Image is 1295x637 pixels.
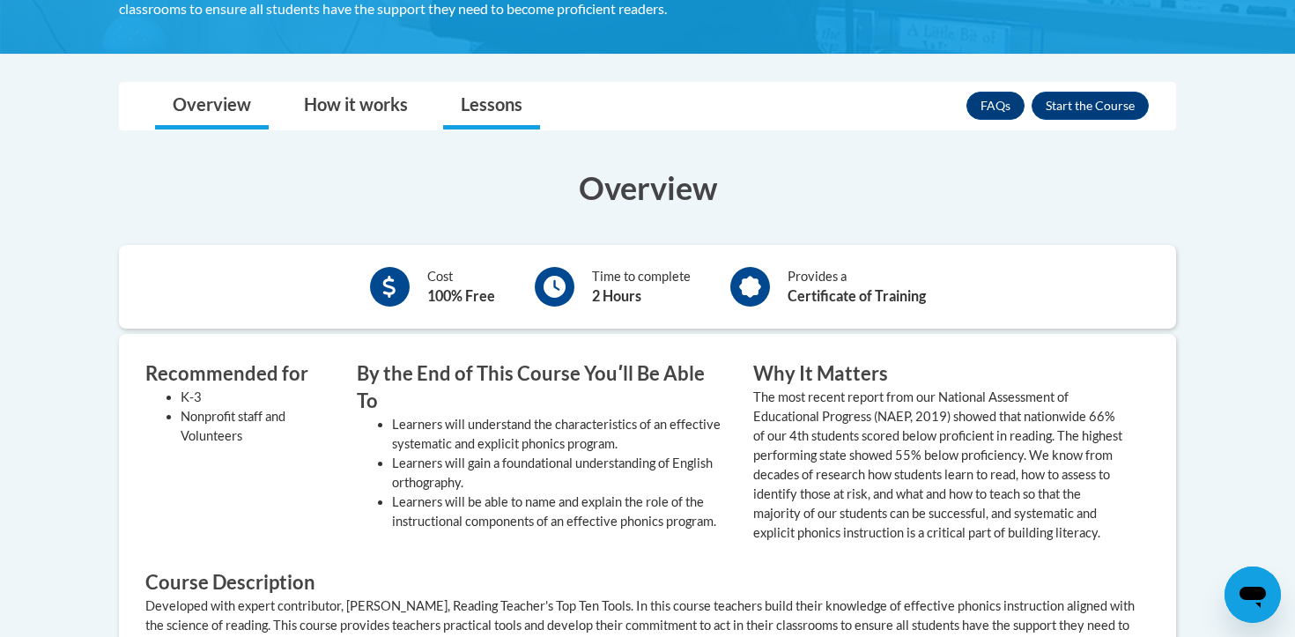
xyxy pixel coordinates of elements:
[966,92,1025,120] a: FAQs
[155,83,269,130] a: Overview
[592,287,641,304] b: 2 Hours
[181,388,330,407] li: K-3
[443,83,540,130] a: Lessons
[145,569,1150,596] h3: Course Description
[788,287,926,304] b: Certificate of Training
[753,389,1122,540] value: The most recent report from our National Assessment of Educational Progress (NAEP, 2019) showed t...
[592,267,691,307] div: Time to complete
[145,360,330,388] h3: Recommended for
[427,287,495,304] b: 100% Free
[427,267,495,307] div: Cost
[1032,92,1149,120] button: Enroll
[286,83,425,130] a: How it works
[392,415,727,454] li: Learners will understand the characteristics of an effective systematic and explicit phonics prog...
[753,360,1123,388] h3: Why It Matters
[392,493,727,531] li: Learners will be able to name and explain the role of the instructional components of an effectiv...
[357,360,727,415] h3: By the End of This Course Youʹll Be Able To
[392,454,727,493] li: Learners will gain a foundational understanding of English orthography.
[181,407,330,446] li: Nonprofit staff and Volunteers
[788,267,926,307] div: Provides a
[119,166,1176,210] h3: Overview
[1225,567,1281,623] iframe: Button to launch messaging window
